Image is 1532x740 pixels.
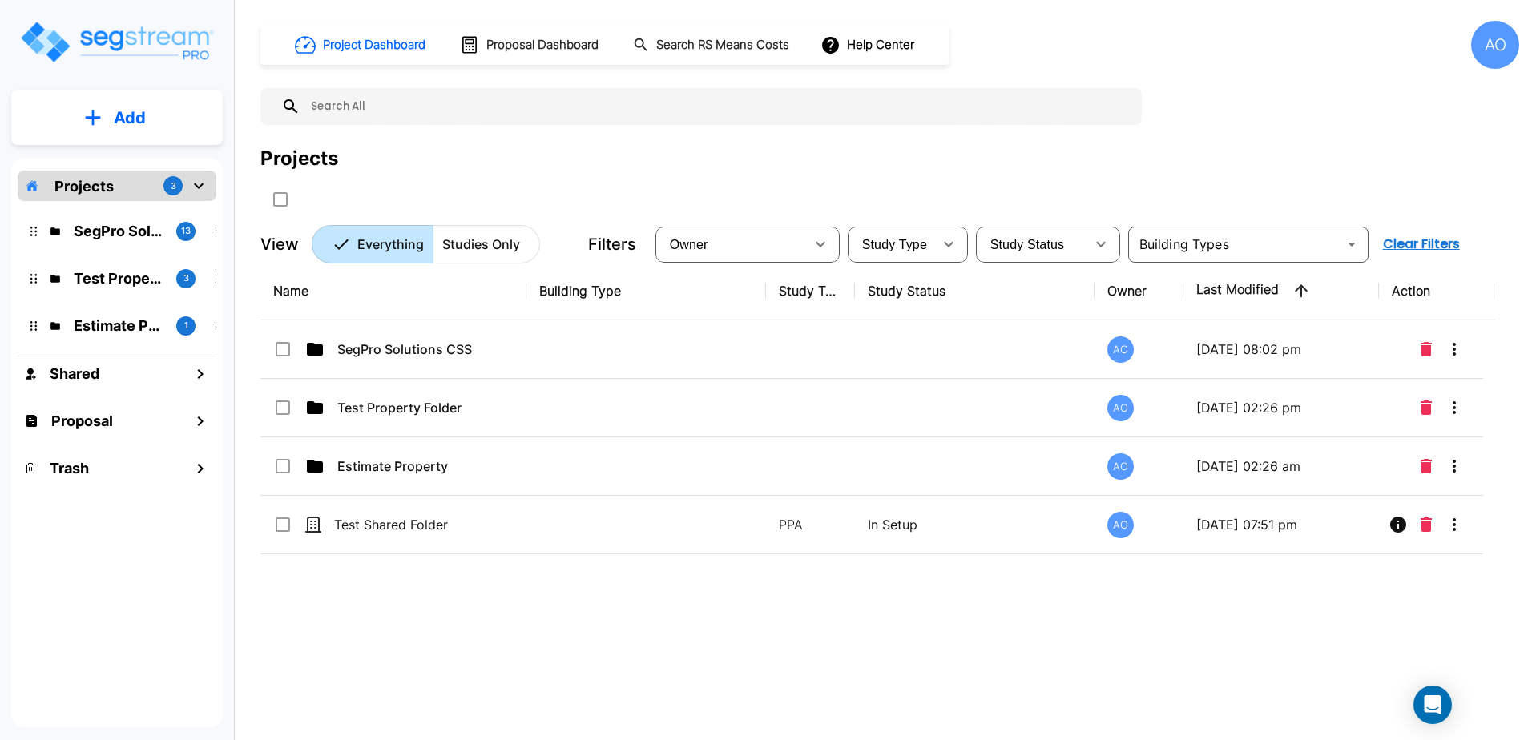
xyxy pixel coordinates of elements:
button: Delete [1414,509,1438,541]
h1: Project Dashboard [323,36,425,54]
input: Building Types [1133,233,1337,255]
button: Search RS Means Costs [627,30,798,61]
p: Test Property Folder [74,267,163,289]
button: More-Options [1438,450,1470,482]
div: Open Intercom Messenger [1413,686,1452,724]
h1: Trash [50,457,89,479]
p: 1 [184,319,188,332]
p: SegPro Solutions CSS [74,220,163,242]
div: Select [659,222,804,267]
h1: Search RS Means Costs [656,36,789,54]
div: AO [1107,512,1134,538]
p: Studies Only [442,235,520,254]
th: Name [260,262,526,320]
p: PPA [779,515,842,534]
button: Proposal Dashboard [454,28,607,62]
button: Open [1340,233,1363,255]
button: Help Center [817,30,921,60]
button: More-Options [1438,333,1470,365]
h1: Shared [50,363,99,384]
span: Owner [670,238,708,251]
button: Clear Filters [1377,228,1466,260]
th: Study Type [766,262,855,320]
button: SelectAll [264,183,296,215]
th: Last Modified [1183,262,1379,320]
p: Filters [588,232,636,256]
div: AO [1107,395,1134,421]
p: [DATE] 02:26 am [1196,456,1366,476]
th: Action [1379,262,1494,320]
p: 13 [181,224,191,238]
button: More-Options [1438,392,1470,424]
button: Delete [1414,450,1438,482]
div: AO [1107,453,1134,480]
img: Logo [18,19,215,65]
input: Search All [300,88,1134,125]
p: Add [114,106,146,130]
button: Delete [1414,392,1438,424]
div: AO [1471,21,1519,69]
button: Delete [1414,333,1438,365]
p: [DATE] 08:02 pm [1196,340,1366,359]
p: 3 [171,179,176,193]
p: Estimate Property [337,456,498,476]
p: SegPro Solutions CSS [337,340,498,359]
th: Owner [1095,262,1183,320]
div: Platform [312,225,540,263]
p: Estimate Property [74,315,163,336]
div: Select [851,222,933,267]
h1: Proposal [51,410,113,432]
div: Select [979,222,1085,267]
p: [DATE] 07:51 pm [1196,515,1366,534]
p: Everything [357,235,424,254]
p: 3 [183,271,189,285]
button: Everything [312,225,433,263]
button: Info [1382,509,1414,541]
button: Studies Only [433,225,540,263]
p: Test Property Folder [337,398,498,417]
p: View [260,232,299,256]
p: [DATE] 02:26 pm [1196,398,1366,417]
button: Add [11,95,223,141]
h1: Proposal Dashboard [486,36,599,54]
th: Study Status [855,262,1095,320]
div: Projects [260,144,338,173]
p: In Setup [868,515,1082,534]
button: More-Options [1438,509,1470,541]
span: Study Type [862,238,927,251]
p: Test Shared Folder [334,515,494,534]
div: AO [1107,336,1134,363]
span: Study Status [990,238,1065,251]
p: Projects [54,175,114,197]
th: Building Type [526,262,766,320]
button: Project Dashboard [288,27,434,62]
